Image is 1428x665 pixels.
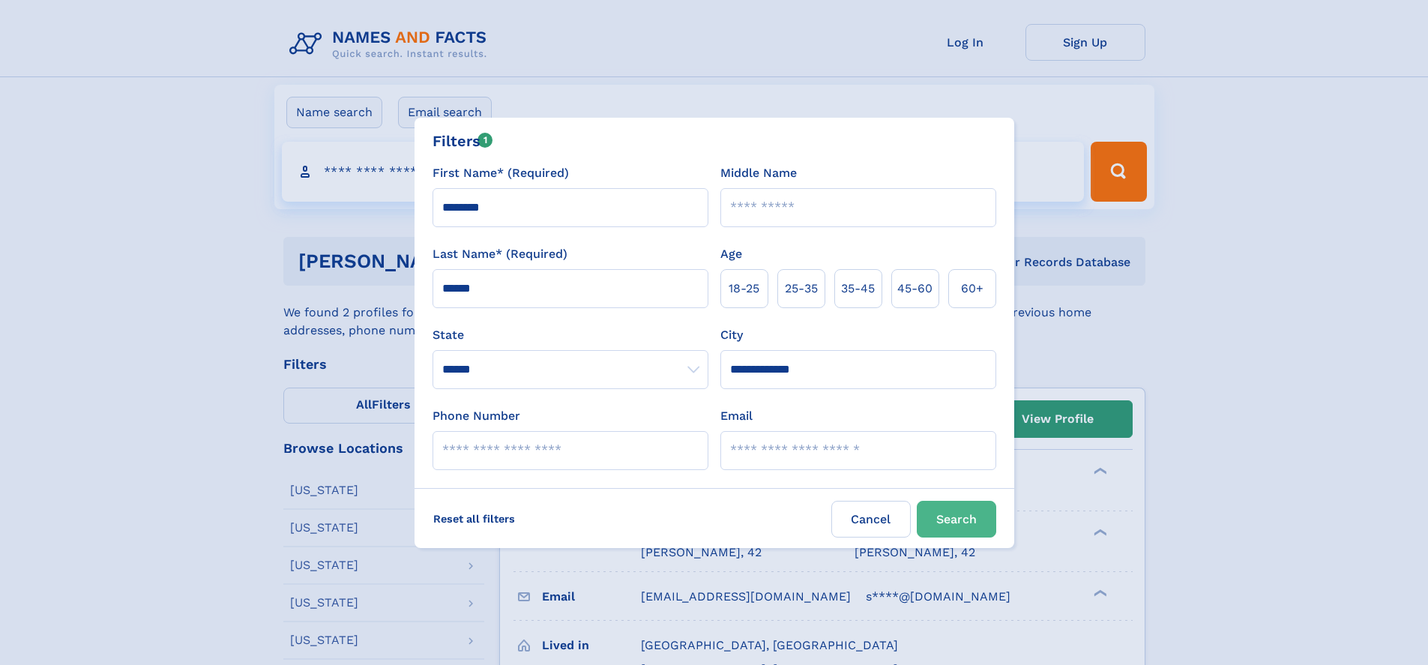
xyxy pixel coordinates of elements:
[433,164,569,182] label: First Name* (Required)
[720,407,753,425] label: Email
[961,280,983,298] span: 60+
[433,245,567,263] label: Last Name* (Required)
[841,280,875,298] span: 35‑45
[720,245,742,263] label: Age
[729,280,759,298] span: 18‑25
[720,164,797,182] label: Middle Name
[720,326,743,344] label: City
[433,326,708,344] label: State
[433,407,520,425] label: Phone Number
[897,280,933,298] span: 45‑60
[831,501,911,538] label: Cancel
[917,501,996,538] button: Search
[433,130,493,152] div: Filters
[785,280,818,298] span: 25‑35
[424,501,525,537] label: Reset all filters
